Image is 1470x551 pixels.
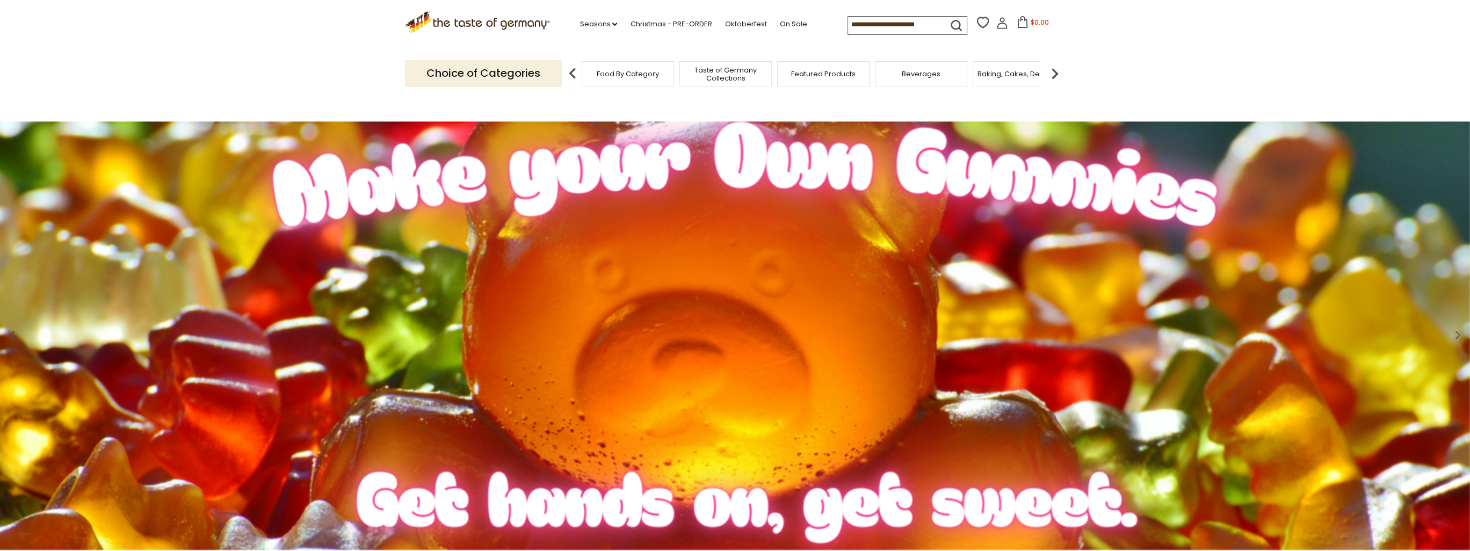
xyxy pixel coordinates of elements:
[902,70,940,78] a: Beverages
[977,70,1061,78] a: Baking, Cakes, Desserts
[1031,18,1049,27] span: $0.00
[630,18,712,30] a: Christmas - PRE-ORDER
[779,18,807,30] a: On Sale
[791,70,856,78] a: Featured Products
[562,63,583,84] img: previous arrow
[1044,63,1066,84] img: next arrow
[683,66,769,82] a: Taste of Germany Collections
[1010,16,1056,32] button: $0.00
[405,60,562,86] p: Choice of Categories
[597,70,659,78] a: Food By Category
[725,18,766,30] a: Oktoberfest
[580,18,617,30] a: Seasons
